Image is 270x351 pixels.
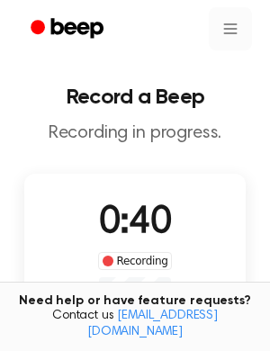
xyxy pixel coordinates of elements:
a: Beep [18,12,120,47]
h1: Record a Beep [14,86,256,108]
span: Contact us [11,309,259,340]
button: Open menu [209,7,252,50]
p: Recording in progress. [14,122,256,145]
div: Recording [98,252,173,270]
span: 0:40 [99,204,171,242]
a: [EMAIL_ADDRESS][DOMAIN_NAME] [87,310,218,338]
